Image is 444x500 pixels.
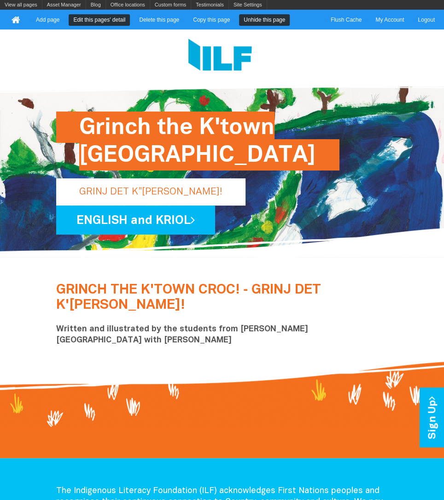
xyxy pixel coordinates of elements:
a: ENGLISH and KRIOL [56,206,215,235]
b: Written and illustrated by the students from [PERSON_NAME][GEOGRAPHIC_DATA] with [PERSON_NAME] [56,325,308,344]
h1: Grinch the K'town [GEOGRAPHIC_DATA] [79,112,316,171]
a: Delete this page [134,14,184,26]
a: Add page [31,14,64,26]
a: Grinch the K'town [GEOGRAPHIC_DATA] [56,150,293,186]
a: Edit this pages' detail [69,14,130,26]
img: Logo [188,39,252,73]
h2: GRINCH THE K'TOWN CROC! ‑ GRINJ DET K'[PERSON_NAME]! [56,282,388,346]
a: Copy this page [188,14,234,26]
a: Unhide this page [239,14,290,26]
p: GRINJ DET K”[PERSON_NAME]! [56,178,245,206]
a: Flush Cache [326,14,366,26]
a: Logout [413,14,439,26]
a: My Account [371,14,409,26]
